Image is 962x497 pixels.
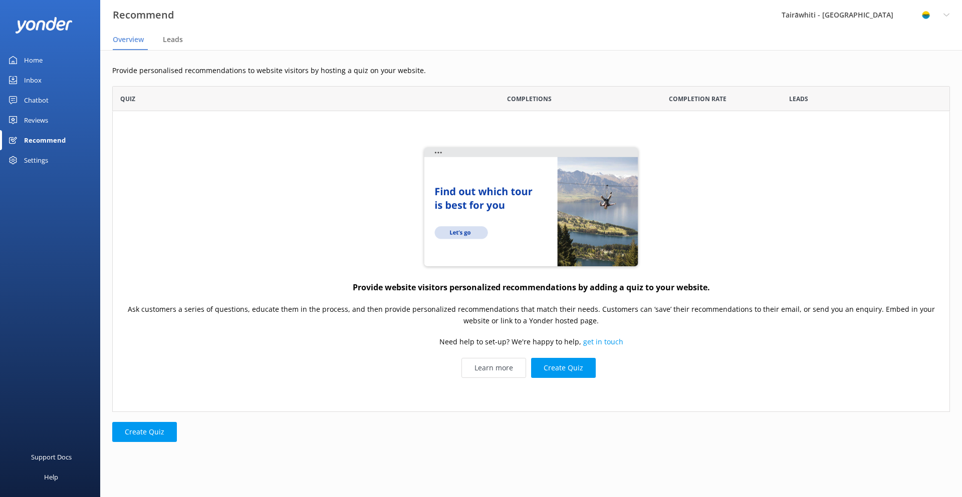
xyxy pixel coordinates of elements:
p: Ask customers a series of questions, educate them in the process, and then provide personalized r... [123,304,939,327]
img: quiz-website... [421,145,641,270]
div: Help [44,467,58,487]
div: Inbox [24,70,42,90]
span: Leads [163,35,183,45]
img: yonder-white-logo.png [15,17,73,34]
div: Settings [24,150,48,170]
span: Completions [507,94,552,104]
p: Provide personalised recommendations to website visitors by hosting a quiz on your website. [112,65,950,76]
span: Overview [113,35,144,45]
div: Recommend [24,130,66,150]
a: get in touch [583,337,623,347]
h3: Recommend [113,7,174,23]
h4: Provide website visitors personalized recommendations by adding a quiz to your website. [353,281,710,294]
div: Reviews [24,110,48,130]
button: Create Quiz [112,422,177,442]
a: Learn more [461,358,526,378]
span: Completion Rate [669,94,727,104]
span: Leads [789,94,808,104]
div: Chatbot [24,90,49,110]
img: 61-1702435921.png [918,8,933,23]
div: Support Docs [31,447,72,467]
button: Create Quiz [531,358,596,378]
span: Quiz [120,94,135,104]
div: grid [112,111,950,411]
p: Need help to set-up? We're happy to help, [439,337,623,348]
div: Home [24,50,43,70]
